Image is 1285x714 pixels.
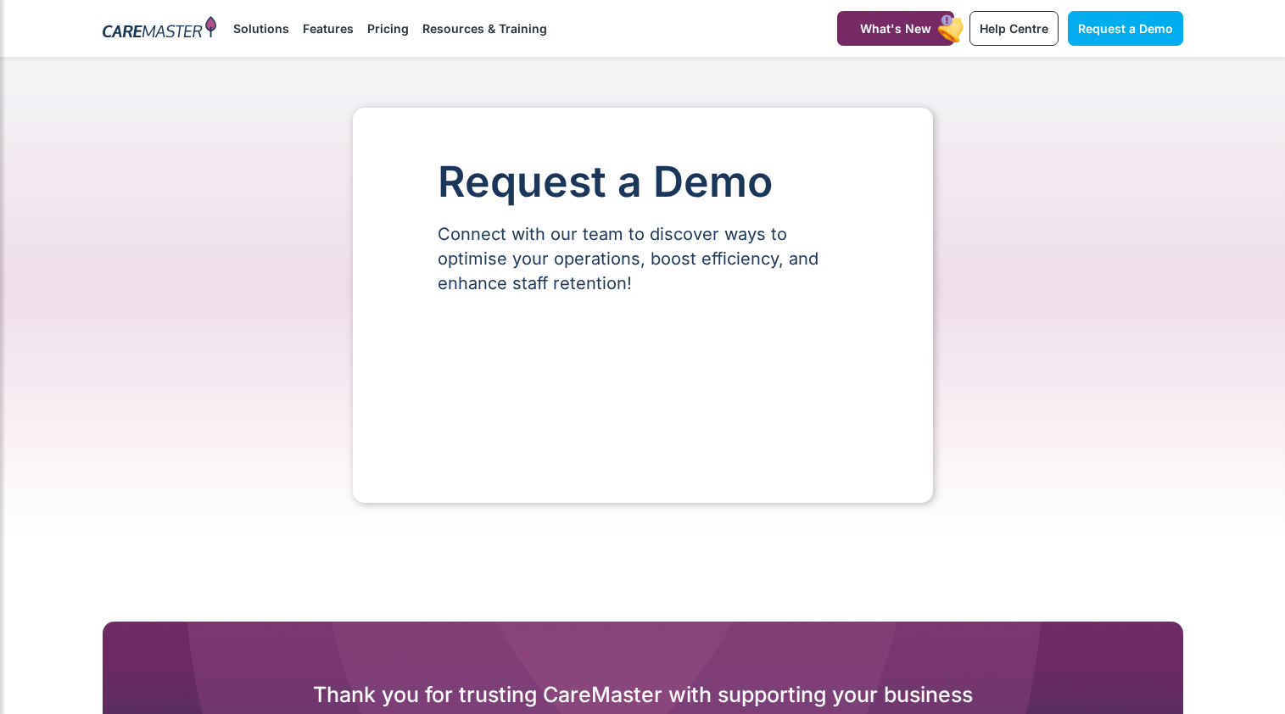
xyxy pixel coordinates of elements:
h2: Thank you for trusting CareMaster with supporting your business [103,681,1183,708]
span: What's New [860,21,931,36]
h1: Request a Demo [438,159,848,205]
a: Request a Demo [1068,11,1183,46]
iframe: Form 0 [438,325,848,452]
span: Request a Demo [1078,21,1173,36]
span: Help Centre [980,21,1048,36]
img: CareMaster Logo [103,16,217,42]
a: What's New [837,11,954,46]
p: Connect with our team to discover ways to optimise your operations, boost efficiency, and enhance... [438,222,848,296]
a: Help Centre [969,11,1059,46]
